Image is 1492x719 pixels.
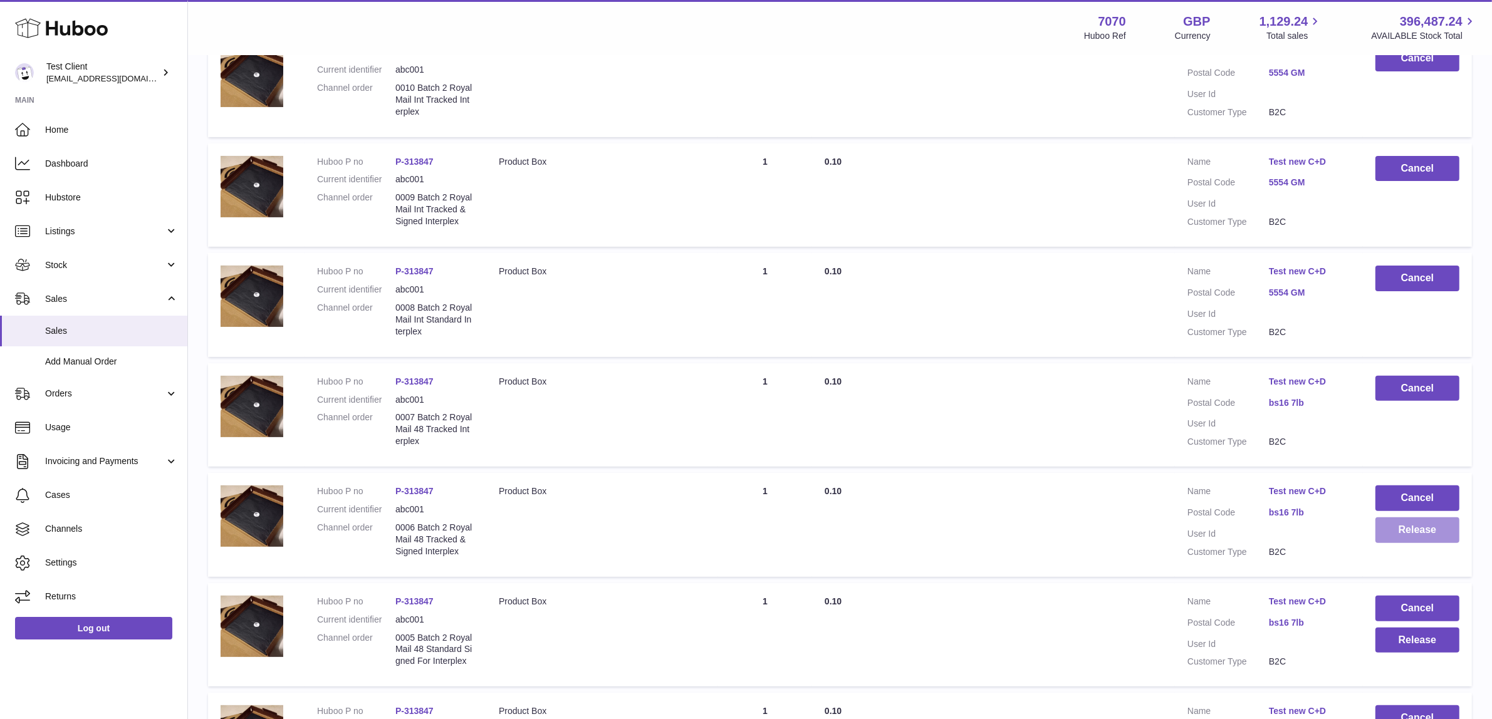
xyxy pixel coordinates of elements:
[317,284,395,296] dt: Current identifier
[317,302,395,338] dt: Channel order
[1269,656,1350,668] dd: B2C
[499,705,706,717] div: Product Box
[1269,705,1350,717] a: Test new C+D
[45,591,178,603] span: Returns
[317,376,395,388] dt: Huboo P no
[1375,156,1459,182] button: Cancel
[1371,13,1477,42] a: 396,487.24 AVAILABLE Stock Total
[1098,13,1126,30] strong: 7070
[1266,30,1322,42] span: Total sales
[1187,266,1269,281] dt: Name
[317,485,395,497] dt: Huboo P no
[825,486,842,496] span: 0.10
[825,706,842,716] span: 0.10
[395,266,434,276] a: P-313847
[15,63,34,82] img: internalAdmin-7070@internal.huboo.com
[395,302,474,338] dd: 0008 Batch 2 Royal Mail Int Standard Interplex
[1269,436,1350,448] dd: B2C
[317,411,395,447] dt: Channel order
[317,173,395,185] dt: Current identifier
[499,266,706,277] div: Product Box
[1187,418,1269,430] dt: User Id
[1375,485,1459,511] button: Cancel
[46,73,184,83] span: [EMAIL_ADDRESS][DOMAIN_NAME]
[45,356,178,368] span: Add Manual Order
[395,376,434,386] a: P-313847
[825,157,842,167] span: 0.10
[395,82,474,118] dd: 0010 Batch 2 Royal Mail Int Tracked Interplex
[1375,266,1459,291] button: Cancel
[1187,326,1269,338] dt: Customer Type
[1187,528,1269,540] dt: User Id
[395,173,474,185] dd: abc001
[45,557,178,569] span: Settings
[1187,308,1269,320] dt: User Id
[1400,13,1463,30] span: 396,487.24
[1269,156,1350,168] a: Test new C+D
[825,596,842,606] span: 0.10
[718,583,812,687] td: 1
[718,33,812,137] td: 1
[15,617,172,639] a: Log out
[317,705,395,717] dt: Huboo P no
[395,632,474,668] dd: 0005 Batch 2 Royal Mail 48 Standard Signed For Interplex
[499,156,706,168] div: Product Box
[395,157,434,167] a: P-313847
[1269,376,1350,388] a: Test new C+D
[825,46,842,56] span: 0.10
[395,284,474,296] dd: abc001
[395,706,434,716] a: P-313847
[1269,106,1350,118] dd: B2C
[1269,266,1350,277] a: Test new C+D
[1187,67,1269,82] dt: Postal Code
[317,82,395,118] dt: Channel order
[221,376,283,437] img: 70701730305952.jpg
[1187,617,1269,632] dt: Postal Code
[1187,198,1269,210] dt: User Id
[45,455,165,467] span: Invoicing and Payments
[1187,436,1269,448] dt: Customer Type
[317,522,395,557] dt: Channel order
[825,376,842,386] span: 0.10
[395,64,474,76] dd: abc001
[1187,216,1269,228] dt: Customer Type
[317,632,395,668] dt: Channel order
[395,411,474,447] dd: 0007 Batch 2 Royal Mail 48 Tracked Interplex
[395,614,474,626] dd: abc001
[395,486,434,496] a: P-313847
[317,64,395,76] dt: Current identifier
[1187,546,1269,558] dt: Customer Type
[499,485,706,497] div: Product Box
[1269,596,1350,608] a: Test new C+D
[1187,656,1269,668] dt: Customer Type
[1269,617,1350,629] a: bs16 7lb
[317,266,395,277] dt: Huboo P no
[45,259,165,271] span: Stock
[1260,13,1308,30] span: 1,129.24
[1187,287,1269,302] dt: Postal Code
[45,225,165,237] span: Listings
[221,156,283,217] img: 70701730305952.jpg
[45,293,165,305] span: Sales
[317,192,395,227] dt: Channel order
[317,504,395,515] dt: Current identifier
[1375,628,1459,653] button: Release
[45,158,178,170] span: Dashboard
[1375,596,1459,621] button: Cancel
[1375,376,1459,401] button: Cancel
[1187,177,1269,192] dt: Postal Code
[1269,177,1350,189] a: 5554 GM
[1375,517,1459,543] button: Release
[718,253,812,357] td: 1
[395,596,434,606] a: P-313847
[395,504,474,515] dd: abc001
[1084,30,1126,42] div: Huboo Ref
[1187,156,1269,171] dt: Name
[1175,30,1211,42] div: Currency
[45,192,178,204] span: Hubstore
[1187,485,1269,500] dt: Name
[45,422,178,433] span: Usage
[1269,326,1350,338] dd: B2C
[1269,485,1350,497] a: Test new C+D
[1260,13,1323,42] a: 1,129.24 Total sales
